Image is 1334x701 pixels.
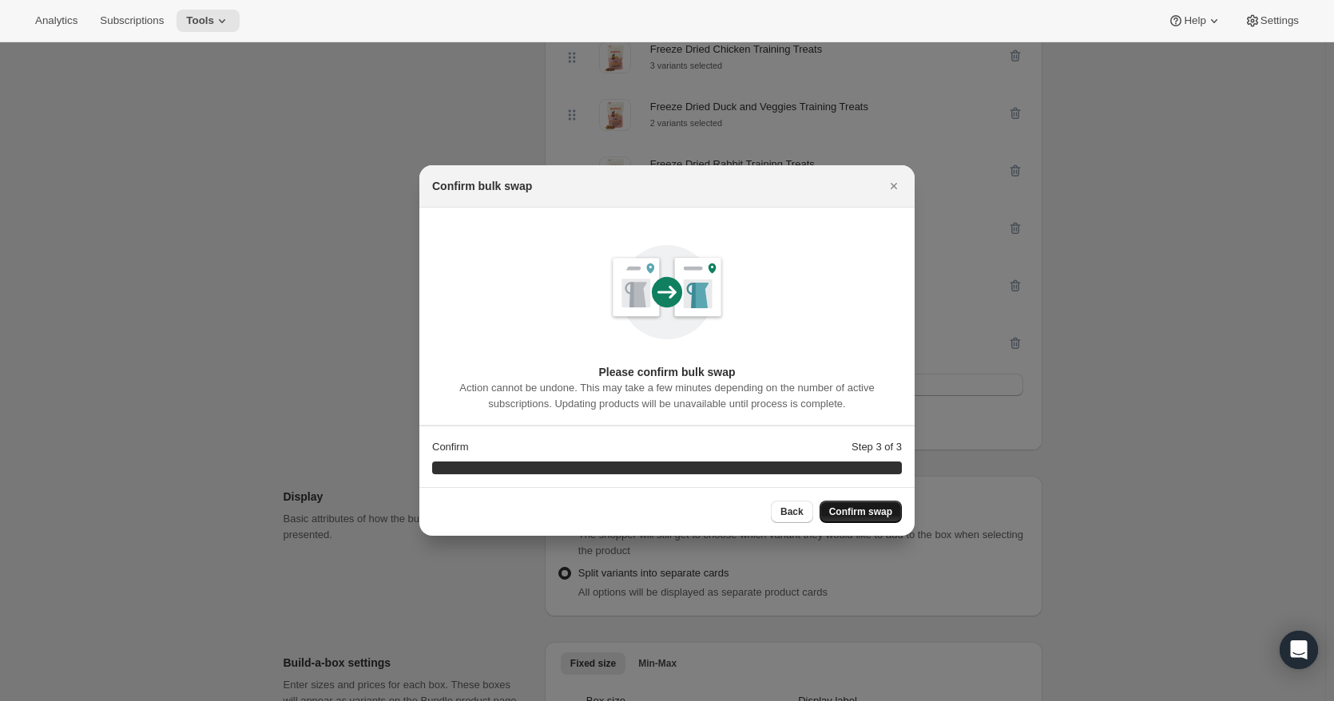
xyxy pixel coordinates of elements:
button: Analytics [26,10,87,32]
button: Subscriptions [90,10,173,32]
p: Confirm [432,439,469,455]
button: Settings [1235,10,1308,32]
button: Confirm swap [820,501,902,523]
span: Action cannot be undone. This may take a few minutes depending on the number of active subscripti... [459,382,874,410]
h3: Please confirm bulk swap [432,364,902,380]
button: Back [771,501,813,523]
button: Tools [177,10,240,32]
span: Help [1184,14,1205,27]
span: Analytics [35,14,77,27]
p: Step 3 of 3 [852,439,902,455]
h2: Confirm bulk swap [432,178,532,194]
span: Back [780,505,804,518]
button: Help [1158,10,1231,32]
span: Settings [1261,14,1299,27]
button: Close [883,175,905,197]
span: Tools [186,14,214,27]
div: Open Intercom Messenger [1280,631,1318,669]
span: Subscriptions [100,14,164,27]
span: Confirm swap [829,505,892,518]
